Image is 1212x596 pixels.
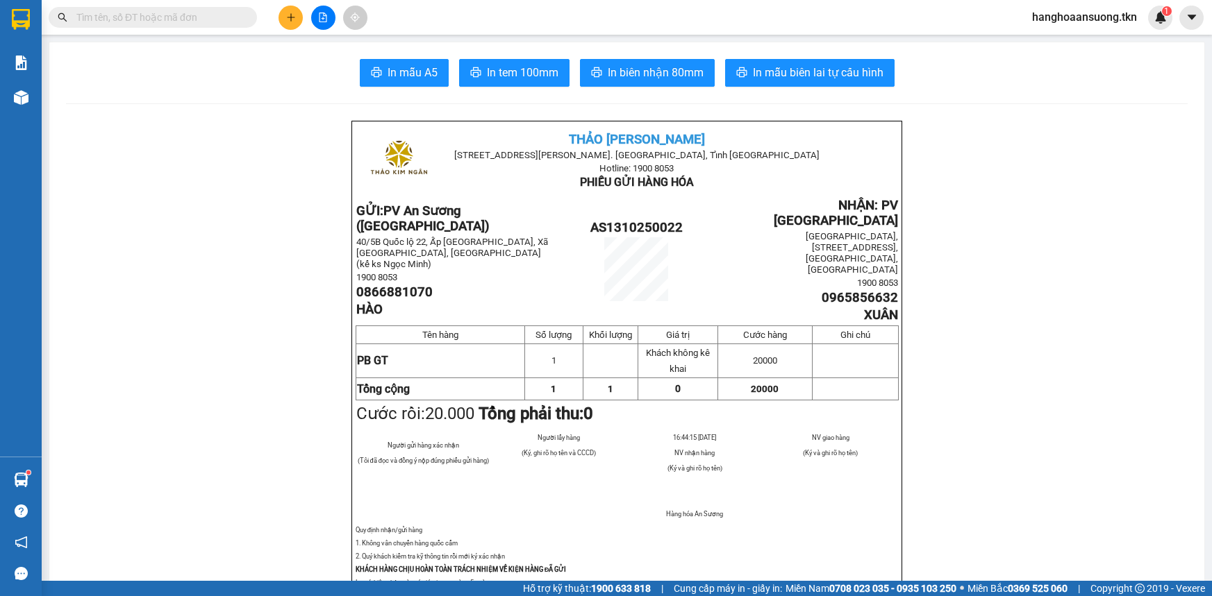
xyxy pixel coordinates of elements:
[12,9,30,30] img: logo-vxr
[356,302,383,317] span: HÀO
[1021,8,1148,26] span: hanghoaansuong.tkn
[388,64,438,81] span: In mẫu A5
[551,384,556,394] span: 1
[279,6,303,30] button: plus
[1135,584,1145,593] span: copyright
[968,581,1068,596] span: Miền Bắc
[608,384,613,394] span: 1
[753,355,777,366] span: 20000
[725,59,895,87] button: printerIn mẫu biên lai tự cấu hình
[343,6,367,30] button: aim
[356,237,548,269] span: 40/5B Quốc lộ 22, Ấp [GEOGRAPHIC_DATA], Xã [GEOGRAPHIC_DATA], [GEOGRAPHIC_DATA] (kế ks Ngọc Minh)
[454,150,820,160] span: [STREET_ADDRESS][PERSON_NAME]. [GEOGRAPHIC_DATA], Tỉnh [GEOGRAPHIC_DATA]
[15,536,28,549] span: notification
[569,132,705,147] span: THẢO [PERSON_NAME]
[646,348,710,374] span: Khách không kê khai
[356,203,490,234] span: PV An Sương ([GEOGRAPHIC_DATA])
[358,457,490,464] span: (Tôi đã đọc và đồng ý nộp đúng phiếu gửi hàng)
[356,526,422,534] span: Quy định nhận/gửi hàng
[14,472,28,487] img: warehouse-icon
[15,504,28,518] span: question-circle
[864,307,898,323] span: XUÂN
[774,198,898,228] span: NHẬN: PV [GEOGRAPHIC_DATA]
[580,59,715,87] button: printerIn biên nhận 80mm
[751,384,779,394] span: 20000
[538,434,580,441] span: Người lấy hàng
[356,284,433,300] span: 0866881070
[591,67,602,80] span: printer
[388,441,459,449] span: Người gửi hàng xác nhận
[840,330,870,340] span: Ghi chú
[14,56,28,70] img: solution-icon
[822,290,898,305] span: 0965856632
[356,579,488,586] span: Lưu ý: biên nhận này có giá trị trong vòng 5 ngày
[608,64,704,81] span: In biên nhận 80mm
[536,330,572,340] span: Số lượng
[674,581,782,596] span: Cung cấp máy in - giấy in:
[1154,11,1167,24] img: icon-new-feature
[591,583,651,594] strong: 1900 633 818
[479,404,593,423] strong: Tổng phải thu:
[674,449,715,457] span: NV nhận hàng
[357,382,410,395] strong: Tổng cộng
[1179,6,1204,30] button: caret-down
[356,565,567,573] strong: KHÁCH HÀNG CHỊU HOÀN TOÀN TRÁCH NHIỆM VỀ KIỆN HÀNG ĐÃ GỬI
[76,10,240,25] input: Tìm tên, số ĐT hoặc mã đơn
[1164,6,1169,16] span: 1
[356,552,505,560] span: 2. Quý khách kiểm tra kỹ thông tin rồi mới ký xác nhận
[357,354,388,367] span: PB GT
[803,449,858,457] span: (Ký và ghi rõ họ tên)
[522,449,596,457] span: (Ký, ghi rõ họ tên và CCCD)
[667,464,722,472] span: (Ký và ghi rõ họ tên)
[318,12,328,22] span: file-add
[356,272,397,282] span: 1900 8053
[806,231,898,275] span: [GEOGRAPHIC_DATA], [STREET_ADDRESS], [GEOGRAPHIC_DATA], [GEOGRAPHIC_DATA]
[753,64,883,81] span: In mẫu biên lai tự cấu hình
[371,67,382,80] span: printer
[666,510,723,518] span: Hàng hóa An Sương
[590,220,683,235] span: AS1310250022
[311,6,335,30] button: file-add
[487,64,558,81] span: In tem 100mm
[551,355,556,366] span: 1
[14,90,28,105] img: warehouse-icon
[364,126,433,194] img: logo
[583,404,593,423] span: 0
[422,330,458,340] span: Tên hàng
[599,163,674,173] span: Hotline: 1900 8053
[356,404,593,423] span: Cước rồi:
[960,586,964,591] span: ⚪️
[459,59,570,87] button: printerIn tem 100mm
[26,470,31,475] sup: 1
[1162,6,1172,16] sup: 1
[360,59,449,87] button: printerIn mẫu A5
[350,12,360,22] span: aim
[786,581,956,596] span: Miền Nam
[1078,581,1080,596] span: |
[857,278,898,288] span: 1900 8053
[470,67,481,80] span: printer
[356,203,490,234] strong: GỬI:
[580,176,694,189] span: PHIẾU GỬI HÀNG HÓA
[673,434,716,441] span: 16:44:15 [DATE]
[356,539,458,547] span: 1. Không vân chuyển hàng quốc cấm
[286,12,296,22] span: plus
[523,581,651,596] span: Hỗ trợ kỹ thuật:
[675,383,681,394] span: 0
[589,330,632,340] span: Khối lượng
[829,583,956,594] strong: 0708 023 035 - 0935 103 250
[812,434,849,441] span: NV giao hàng
[425,404,474,423] span: 20.000
[1186,11,1198,24] span: caret-down
[15,567,28,580] span: message
[1008,583,1068,594] strong: 0369 525 060
[661,581,663,596] span: |
[58,12,67,22] span: search
[736,67,747,80] span: printer
[666,330,690,340] span: Giá trị
[743,330,787,340] span: Cước hàng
